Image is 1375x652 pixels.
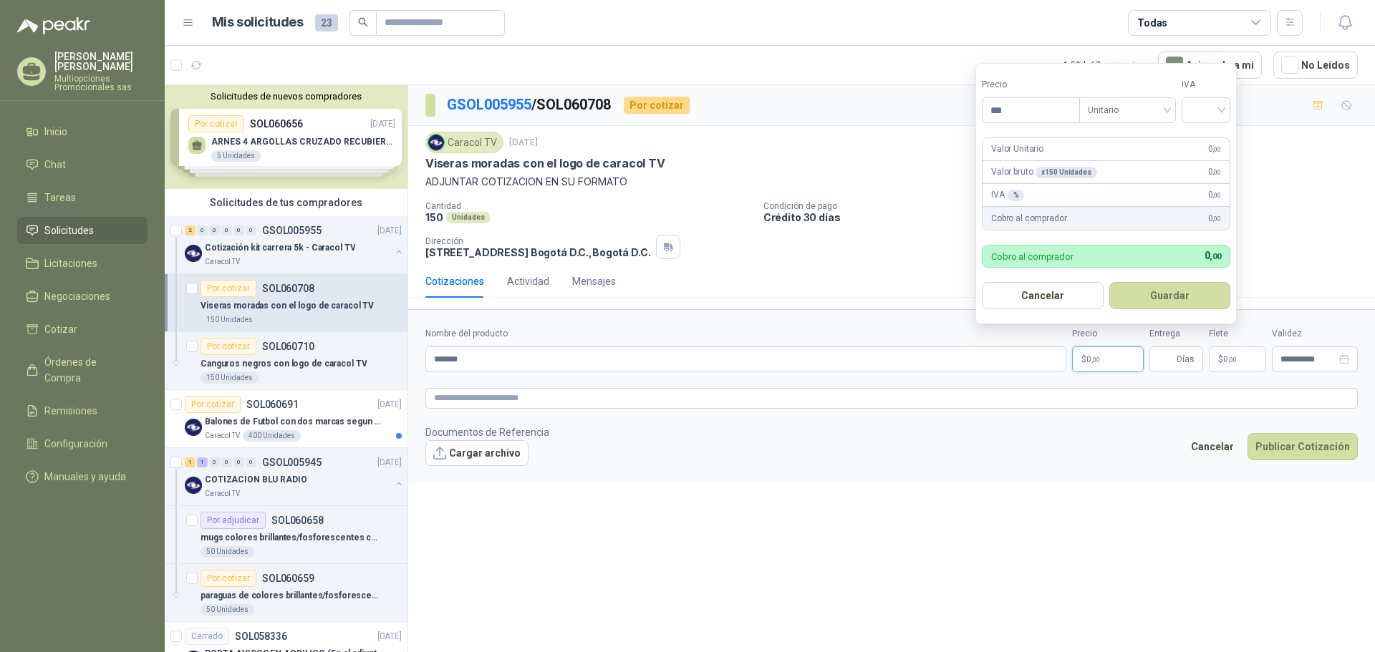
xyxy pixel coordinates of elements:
[44,469,126,485] span: Manuales y ayuda
[1177,347,1195,371] span: Días
[1088,99,1167,121] span: Unitario
[1008,190,1025,201] div: %
[201,299,374,313] p: Viseras moradas con el logo de caracol TV
[165,506,407,564] a: Por adjudicarSOL060658mugs colores brillantes/fosforescentes con logo a una tinta.(ADJUNTAR COTIZ...
[185,396,241,413] div: Por cotizar
[425,327,1066,341] label: Nombre del producto
[377,630,402,643] p: [DATE]
[1086,355,1100,364] span: 0
[1209,327,1266,341] label: Flete
[425,174,1358,190] p: ADJUNTAR COTIZACION EN SU FORMATO
[509,136,538,150] p: [DATE]
[201,338,256,355] div: Por cotizar
[44,223,94,238] span: Solicitudes
[1036,167,1096,178] div: x 150 Unidades
[982,78,1079,92] label: Precio
[425,273,484,289] div: Cotizaciones
[1208,165,1221,179] span: 0
[185,628,229,645] div: Cerrado
[44,288,110,304] span: Negociaciones
[201,546,254,558] div: 50 Unidades
[425,246,650,258] p: [STREET_ADDRESS] Bogotá D.C. , Bogotá D.C.
[209,457,220,467] div: 0
[17,316,148,343] a: Cotizar
[197,225,208,235] div: 0
[205,241,355,255] p: Cotización kit carrera 5k - Caracol TV
[44,403,97,419] span: Remisiones
[262,225,322,235] p: GSOL005955
[185,225,196,235] div: 2
[44,124,67,140] span: Inicio
[185,245,202,262] img: Company Logo
[17,17,90,34] img: Logo peakr
[205,415,383,429] p: Balones de Futbol con dos marcas segun adjunto. Adjuntar cotizacion en su formato
[246,399,299,409] p: SOL060691
[982,282,1104,309] button: Cancelar
[763,201,1369,211] p: Condición de pago
[185,222,405,268] a: 2 0 0 0 0 0 GSOL005955[DATE] Company LogoCotización kit carrera 5k - Caracol TVCaracol TV
[165,332,407,390] a: Por cotizarSOL060710Canguros negros con logo de caracol TV150 Unidades
[991,252,1074,261] p: Cobro al comprador
[185,454,405,500] a: 1 1 0 0 0 0 GSOL005945[DATE] Company LogoCOTIZACION BLU RADIOCaracol TV
[17,349,148,391] a: Órdenes de Compra
[243,430,301,442] div: 400 Unidades
[44,436,107,452] span: Configuración
[1208,212,1221,225] span: 0
[271,515,324,525] p: SOL060658
[205,488,240,500] p: Caracol TV
[991,142,1043,156] p: Valor Unitario
[205,473,307,487] p: COTIZACION BLU RADIO
[425,132,503,153] div: Caracol TV
[17,397,148,424] a: Remisiones
[201,280,256,297] div: Por cotizar
[165,274,407,332] a: Por cotizarSOL060708Viseras moradas con el logo de caracol TV150 Unidades
[201,512,266,529] div: Por adjudicar
[425,236,650,246] p: Dirección
[1137,15,1167,31] div: Todas
[1212,168,1221,176] span: ,00
[201,589,379,603] p: paraguas de colores brillantes/fosforescentes con 2 logos a una tinta.(ADJUNTAR COTIZACION EN SU F)
[201,314,259,326] div: 150 Unidades
[165,390,407,448] a: Por cotizarSOL060691[DATE] Company LogoBalones de Futbol con dos marcas segun adjunto. Adjuntar c...
[447,96,531,113] a: GSOL005955
[572,273,616,289] div: Mensajes
[17,283,148,310] a: Negociaciones
[201,372,259,384] div: 150 Unidades
[212,12,304,33] h1: Mis solicitudes
[54,52,148,72] p: [PERSON_NAME] [PERSON_NAME]
[428,135,444,150] img: Company Logo
[425,156,665,171] p: Viseras moradas con el logo de caracol TV
[1183,433,1242,460] button: Cancelar
[763,211,1369,223] p: Crédito 30 días
[358,17,368,27] span: search
[1248,433,1358,460] button: Publicar Cotización
[1208,188,1221,202] span: 0
[221,457,232,467] div: 0
[377,398,402,412] p: [DATE]
[165,564,407,622] a: Por cotizarSOL060659paraguas de colores brillantes/fosforescentes con 2 logos a una tinta.(ADJUNT...
[221,225,232,235] div: 0
[205,430,240,442] p: Caracol TV
[1212,191,1221,199] span: ,00
[1072,346,1144,372] p: $0,00
[201,570,256,587] div: Por cotizar
[1149,327,1203,341] label: Entrega
[1205,250,1221,261] span: 0
[1208,142,1221,156] span: 0
[377,456,402,469] p: [DATE]
[17,463,148,490] a: Manuales y ayuda
[17,217,148,244] a: Solicitudes
[425,201,752,211] p: Cantidad
[262,283,314,293] p: SOL060708
[1072,327,1144,341] label: Precio
[235,631,287,641] p: SOL058336
[1272,327,1358,341] label: Validez
[262,341,314,351] p: SOL060710
[262,457,322,467] p: GSOL005945
[991,165,1097,179] p: Valor bruto
[17,184,148,211] a: Tareas
[507,273,549,289] div: Actividad
[44,190,76,205] span: Tareas
[44,354,134,386] span: Órdenes de Compra
[446,212,491,223] div: Unidades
